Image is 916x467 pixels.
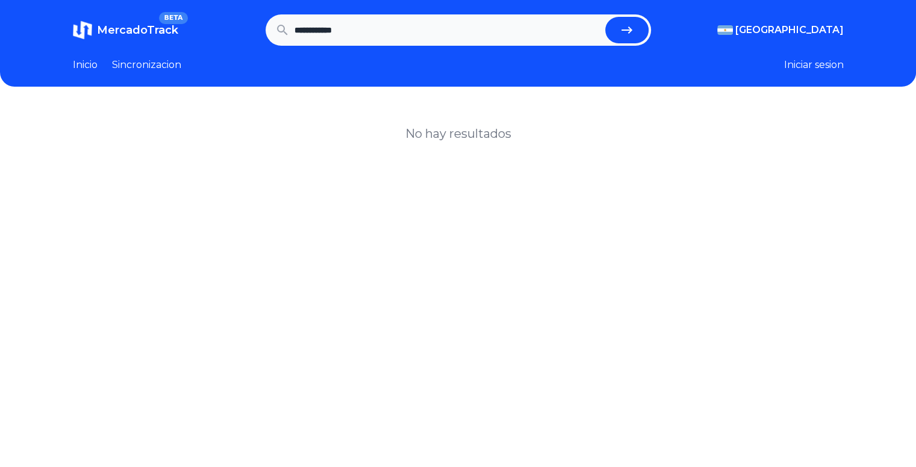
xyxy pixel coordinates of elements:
a: Sincronizacion [112,58,181,72]
button: [GEOGRAPHIC_DATA] [717,23,844,37]
span: [GEOGRAPHIC_DATA] [735,23,844,37]
h1: No hay resultados [405,125,511,142]
img: MercadoTrack [73,20,92,40]
img: Argentina [717,25,733,35]
a: Inicio [73,58,98,72]
span: MercadoTrack [97,23,178,37]
button: Iniciar sesion [784,58,844,72]
span: BETA [159,12,187,24]
a: MercadoTrackBETA [73,20,178,40]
